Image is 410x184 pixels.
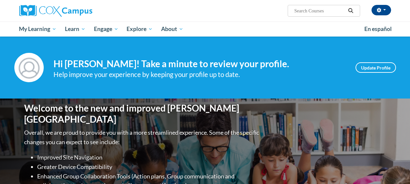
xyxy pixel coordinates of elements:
[364,25,392,32] span: En español
[24,128,261,147] p: Overall, we are proud to provide you with a more streamlined experience. Some of the specific cha...
[14,53,44,82] img: Profile Image
[19,5,92,17] img: Cox Campus
[384,158,405,179] iframe: Button to launch messaging window
[127,25,153,33] span: Explore
[372,5,391,15] button: Account Settings
[19,25,56,33] span: My Learning
[94,25,118,33] span: Engage
[37,153,261,162] li: Improved Site Navigation
[61,22,90,37] a: Learn
[53,69,346,80] div: Help improve your experience by keeping your profile up to date.
[53,58,346,69] h4: Hi [PERSON_NAME]! Take a minute to review your profile.
[14,22,396,37] div: Main menu
[90,22,123,37] a: Engage
[294,7,346,15] input: Search Courses
[19,5,137,17] a: Cox Campus
[157,22,188,37] a: About
[15,22,61,37] a: My Learning
[37,162,261,172] li: Greater Device Compatibility
[360,22,396,36] a: En español
[346,7,356,15] button: Search
[356,62,396,73] a: Update Profile
[122,22,157,37] a: Explore
[161,25,183,33] span: About
[65,25,85,33] span: Learn
[24,103,261,125] h1: Welcome to the new and improved [PERSON_NAME][GEOGRAPHIC_DATA]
